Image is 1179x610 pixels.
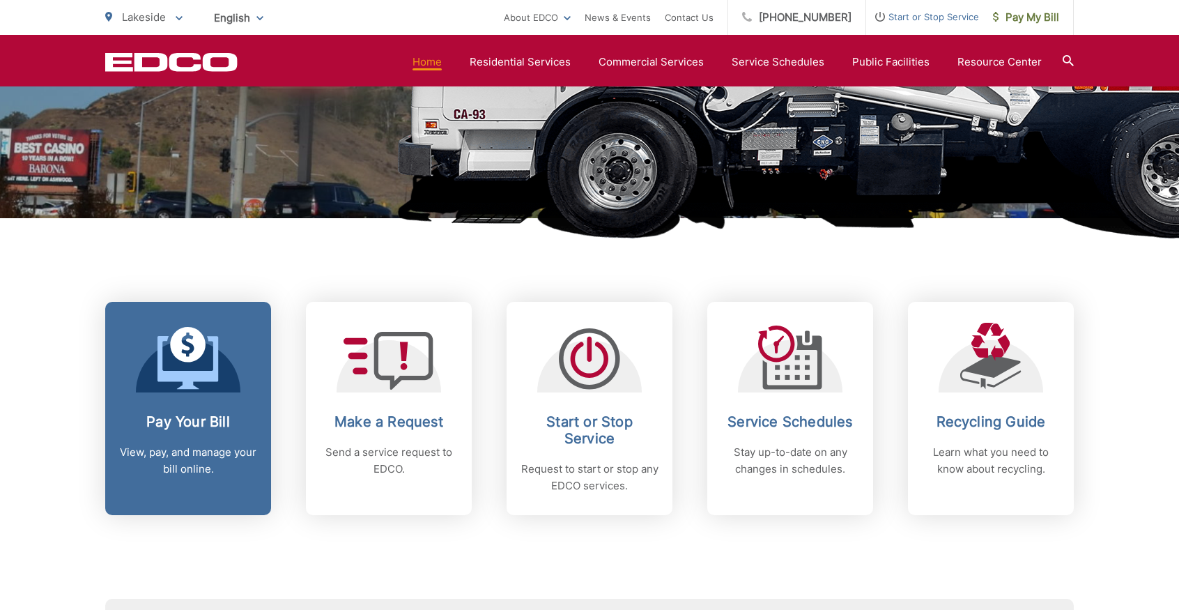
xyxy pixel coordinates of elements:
[585,9,651,26] a: News & Events
[306,302,472,515] a: Make a Request Send a service request to EDCO.
[119,444,257,478] p: View, pay, and manage your bill online.
[105,302,271,515] a: Pay Your Bill View, pay, and manage your bill online.
[521,461,658,494] p: Request to start or stop any EDCO services.
[470,54,571,70] a: Residential Services
[413,54,442,70] a: Home
[957,54,1042,70] a: Resource Center
[993,9,1059,26] span: Pay My Bill
[320,413,458,430] h2: Make a Request
[721,413,859,430] h2: Service Schedules
[203,6,274,30] span: English
[521,413,658,447] h2: Start or Stop Service
[707,302,873,515] a: Service Schedules Stay up-to-date on any changes in schedules.
[599,54,704,70] a: Commercial Services
[852,54,930,70] a: Public Facilities
[665,9,714,26] a: Contact Us
[732,54,824,70] a: Service Schedules
[504,9,571,26] a: About EDCO
[122,10,166,24] span: Lakeside
[908,302,1074,515] a: Recycling Guide Learn what you need to know about recycling.
[105,52,238,72] a: EDCD logo. Return to the homepage.
[119,413,257,430] h2: Pay Your Bill
[320,444,458,478] p: Send a service request to EDCO.
[721,444,859,478] p: Stay up-to-date on any changes in schedules.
